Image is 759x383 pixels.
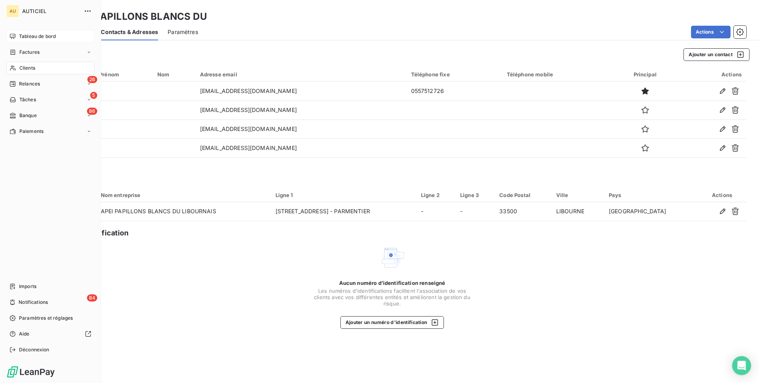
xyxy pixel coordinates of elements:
[379,245,405,270] img: Empty state
[551,202,604,221] td: LIBOURNE
[195,138,406,157] td: [EMAIL_ADDRESS][DOMAIN_NAME]
[157,71,191,78] div: Nom
[70,9,207,24] h3: APEI PAPILLONS BLANCS DU
[271,202,416,221] td: [STREET_ADDRESS] - PARMENTIER
[6,366,55,378] img: Logo LeanPay
[276,192,412,198] div: Ligne 1
[682,71,742,78] div: Actions
[168,28,198,36] span: Paramètres
[19,112,37,119] span: Banque
[96,202,271,221] td: APEI PAPILLONS BLANCS DU LIBOURNAIS
[195,100,406,119] td: [EMAIL_ADDRESS][DOMAIN_NAME]
[19,80,40,87] span: Relances
[416,202,455,221] td: -
[6,328,94,340] a: Aide
[732,356,751,375] div: Open Intercom Messenger
[406,82,502,100] td: 0557512726
[609,192,693,198] div: Pays
[556,192,599,198] div: Ville
[19,33,56,40] span: Tableau de bord
[455,202,495,221] td: -
[683,48,750,61] button: Ajouter un contact
[604,202,698,221] td: [GEOGRAPHIC_DATA]
[411,71,497,78] div: Téléphone fixe
[87,76,97,83] span: 26
[19,299,48,306] span: Notifications
[313,288,471,307] span: Les numéros d'identifications facilitent l'association de vos clients avec vos différentes entité...
[87,294,97,301] span: 84
[195,119,406,138] td: [EMAIL_ADDRESS][DOMAIN_NAME]
[22,8,79,14] span: AUTICIEL
[460,192,490,198] div: Ligne 3
[19,64,35,72] span: Clients
[19,96,36,103] span: Tâches
[101,28,158,36] span: Contacts & Adresses
[421,192,451,198] div: Ligne 2
[200,71,402,78] div: Adresse email
[617,71,672,78] div: Principal
[19,283,36,290] span: Imports
[340,316,444,329] button: Ajouter un numéro d’identification
[702,192,742,198] div: Actions
[6,5,19,17] div: AU
[499,192,546,198] div: Code Postal
[691,26,731,38] button: Actions
[99,71,148,78] div: Prénom
[19,315,73,322] span: Paramètres et réglages
[19,128,43,135] span: Paiements
[339,280,446,286] span: Aucun numéro d’identification renseigné
[101,192,266,198] div: Nom entreprise
[90,92,97,99] span: 5
[195,82,406,100] td: [EMAIL_ADDRESS][DOMAIN_NAME]
[507,71,608,78] div: Téléphone mobile
[19,49,40,56] span: Factures
[19,330,30,337] span: Aide
[495,202,551,221] td: 33500
[87,108,97,115] span: 86
[19,346,49,353] span: Déconnexion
